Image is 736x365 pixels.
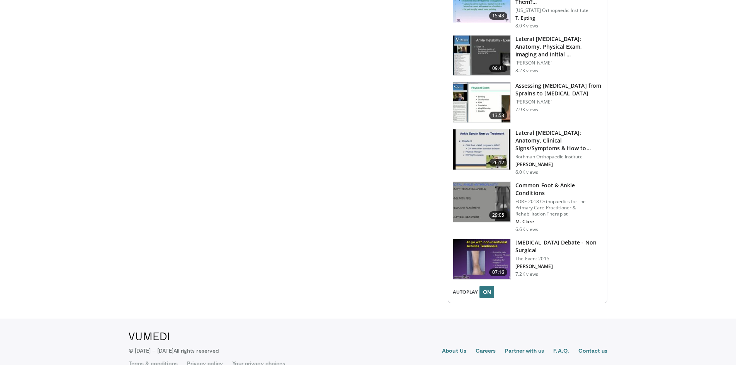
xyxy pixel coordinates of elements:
[453,36,510,76] img: c2iSbFw6b5_lmbUn4xMDoxOjByO_JhYE.150x105_q85_crop-smart_upscale.jpg
[515,129,602,152] h3: Lateral [MEDICAL_DATA]: Anatomy, Clinical Signs/Symptoms & How to…
[515,256,602,262] p: The Event 2015
[453,35,602,76] a: 09:41 Lateral [MEDICAL_DATA]: Anatomy, Physical Exam, Imaging and Initial … [PERSON_NAME] 8.2K views
[489,65,508,72] span: 09:41
[442,347,466,356] a: About Us
[553,347,569,356] a: F.A.Q.
[129,347,219,355] p: © [DATE] – [DATE]
[515,161,602,168] p: [PERSON_NAME]
[515,99,602,105] p: [PERSON_NAME]
[453,82,602,123] a: 13:53 Assessing [MEDICAL_DATA] from Sprains to [MEDICAL_DATA] [PERSON_NAME] 7.9K views
[515,60,602,66] p: [PERSON_NAME]
[515,154,602,160] p: Rothman Orthopaedic Institute
[515,182,602,197] h3: Common Foot & Ankle Conditions
[515,35,602,58] h3: Lateral [MEDICAL_DATA]: Anatomy, Physical Exam, Imaging and Initial …
[479,286,494,298] button: ON
[515,239,602,254] h3: [MEDICAL_DATA] Debate - Non Surgical
[476,347,496,356] a: Careers
[515,271,538,277] p: 7.2K views
[515,15,602,21] p: T. Epting
[505,347,544,356] a: Partner with us
[489,12,508,20] span: 15:43
[515,199,602,217] p: FORE 2018 Orthopaedics for the Primary Care Practitioner & Rehabilitation Therapist
[515,169,538,175] p: 6.0K views
[453,82,510,122] img: 9428e233-7e3a-456b-9343-5138b57b9129.150x105_q85_crop-smart_upscale.jpg
[515,23,538,29] p: 8.0K views
[453,239,602,280] a: 07:16 [MEDICAL_DATA] Debate - Non Surgical The Event 2015 [PERSON_NAME] 7.2K views
[489,159,508,166] span: 26:12
[515,219,602,225] p: M. Clare
[515,68,538,74] p: 8.2K views
[489,112,508,119] span: 13:53
[173,347,219,354] span: All rights reserved
[578,347,608,356] a: Contact us
[453,182,602,233] a: 29:05 Common Foot & Ankle Conditions FORE 2018 Orthopaedics for the Primary Care Practitioner & R...
[453,239,510,279] img: 07b0b569-6e3c-47af-ad21-f20e69096890.150x105_q85_crop-smart_upscale.jpg
[515,82,602,97] h3: Assessing [MEDICAL_DATA] from Sprains to [MEDICAL_DATA]
[453,289,478,295] span: AUTOPLAY
[515,7,602,14] p: [US_STATE] Orthopaedic Institute
[453,129,602,175] a: 26:12 Lateral [MEDICAL_DATA]: Anatomy, Clinical Signs/Symptoms & How to… Rothman Orthopaedic Inst...
[453,129,510,170] img: b9614b73-979d-4b28-9abd-6f23ea361d68.150x105_q85_crop-smart_upscale.jpg
[489,211,508,219] span: 29:05
[515,226,538,233] p: 6.6K views
[515,263,602,270] p: [PERSON_NAME]
[515,107,538,113] p: 7.9K views
[129,333,169,340] img: VuMedi Logo
[489,268,508,276] span: 07:16
[453,182,510,222] img: 6ece7218-3b5d-40f5-ae19-d9dd7468f08b.150x105_q85_crop-smart_upscale.jpg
